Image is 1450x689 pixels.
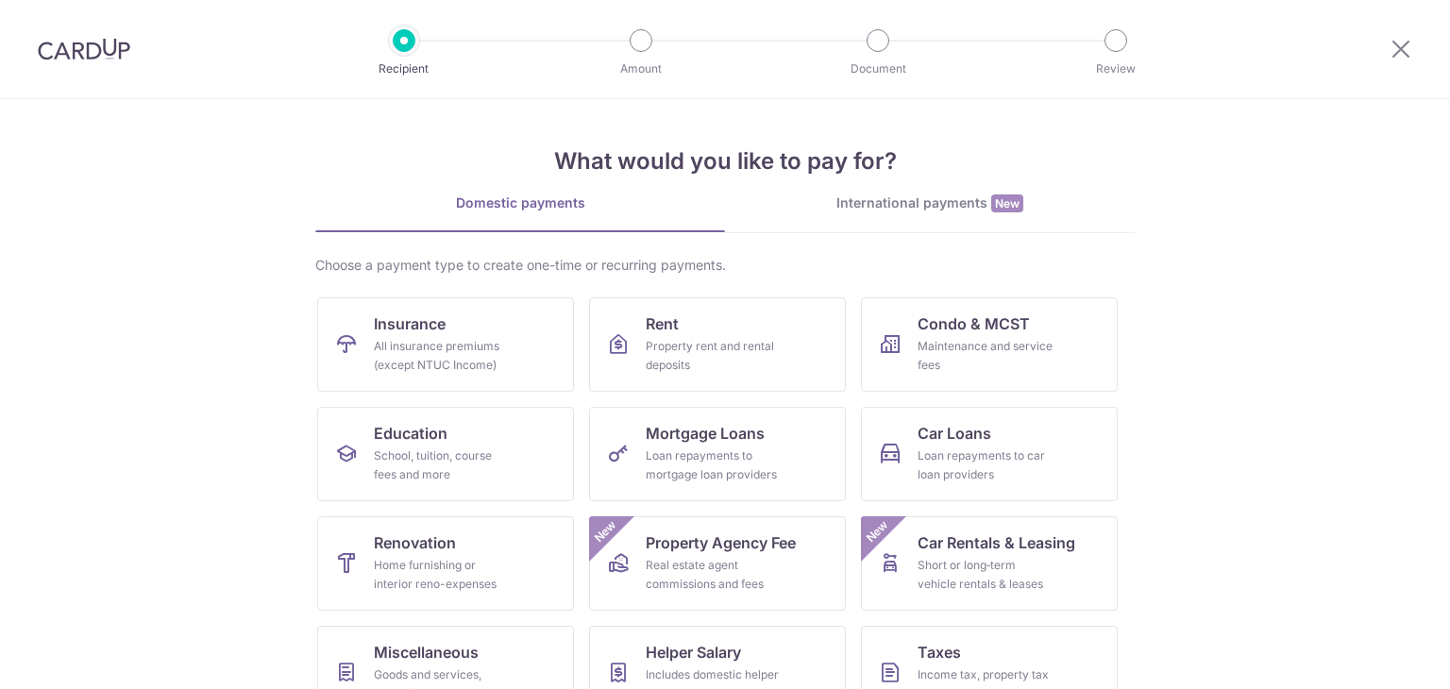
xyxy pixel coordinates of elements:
[918,422,991,445] span: Car Loans
[315,144,1135,178] h4: What would you like to pay for?
[646,556,782,594] div: Real estate agent commissions and fees
[317,297,574,392] a: InsuranceAll insurance premiums (except NTUC Income)
[374,531,456,554] span: Renovation
[374,556,510,594] div: Home furnishing or interior reno-expenses
[646,641,741,664] span: Helper Salary
[918,446,1054,484] div: Loan repayments to car loan providers
[646,337,782,375] div: Property rent and rental deposits
[1046,59,1186,78] p: Review
[862,516,893,547] span: New
[918,641,961,664] span: Taxes
[646,446,782,484] div: Loan repayments to mortgage loan providers
[589,516,846,611] a: Property Agency FeeReal estate agent commissions and feesNew
[646,531,796,554] span: Property Agency Fee
[374,422,447,445] span: Education
[918,556,1054,594] div: Short or long‑term vehicle rentals & leases
[861,297,1118,392] a: Condo & MCSTMaintenance and service fees
[317,407,574,501] a: EducationSchool, tuition, course fees and more
[918,312,1030,335] span: Condo & MCST
[374,641,479,664] span: Miscellaneous
[918,531,1075,554] span: Car Rentals & Leasing
[315,256,1135,275] div: Choose a payment type to create one-time or recurring payments.
[991,194,1023,212] span: New
[589,297,846,392] a: RentProperty rent and rental deposits
[589,407,846,501] a: Mortgage LoansLoan repayments to mortgage loan providers
[725,193,1135,213] div: International payments
[861,516,1118,611] a: Car Rentals & LeasingShort or long‑term vehicle rentals & leasesNew
[590,516,621,547] span: New
[808,59,948,78] p: Document
[374,446,510,484] div: School, tuition, course fees and more
[315,193,725,212] div: Domestic payments
[571,59,711,78] p: Amount
[374,337,510,375] div: All insurance premiums (except NTUC Income)
[38,38,130,60] img: CardUp
[1329,632,1431,680] iframe: Opens a widget where you can find more information
[317,516,574,611] a: RenovationHome furnishing or interior reno-expenses
[374,312,446,335] span: Insurance
[334,59,474,78] p: Recipient
[918,337,1054,375] div: Maintenance and service fees
[861,407,1118,501] a: Car LoansLoan repayments to car loan providers
[646,312,679,335] span: Rent
[646,422,765,445] span: Mortgage Loans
